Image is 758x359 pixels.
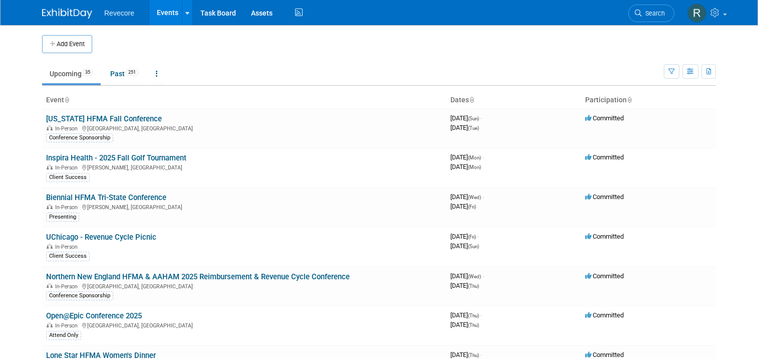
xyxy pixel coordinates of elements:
[55,283,81,290] span: In-Person
[585,311,624,319] span: Committed
[46,233,156,242] a: UChicago - Revenue Cycle Picnic
[480,351,482,358] span: -
[585,233,624,240] span: Committed
[450,124,479,131] span: [DATE]
[585,153,624,161] span: Committed
[450,321,479,328] span: [DATE]
[55,125,81,132] span: In-Person
[47,322,53,327] img: In-Person Event
[450,233,479,240] span: [DATE]
[46,203,442,211] div: [PERSON_NAME], [GEOGRAPHIC_DATA]
[46,272,350,281] a: Northern New England HFMA & AAHAM 2025 Reimbursement & Revenue Cycle Conference
[47,164,53,169] img: In-Person Event
[450,114,482,122] span: [DATE]
[46,321,442,329] div: [GEOGRAPHIC_DATA], [GEOGRAPHIC_DATA]
[46,311,142,320] a: Open@Epic Conference 2025
[468,352,479,358] span: (Thu)
[47,244,53,249] img: In-Person Event
[46,114,162,123] a: [US_STATE] HFMA Fall Conference
[55,164,81,171] span: In-Person
[468,322,479,328] span: (Thu)
[47,204,53,209] img: In-Person Event
[482,193,484,201] span: -
[55,244,81,250] span: In-Person
[450,153,484,161] span: [DATE]
[450,193,484,201] span: [DATE]
[468,274,481,279] span: (Wed)
[46,153,186,162] a: Inspira Health - 2025 Fall Golf Tournament
[46,124,442,132] div: [GEOGRAPHIC_DATA], [GEOGRAPHIC_DATA]
[468,155,481,160] span: (Mon)
[46,282,442,290] div: [GEOGRAPHIC_DATA], [GEOGRAPHIC_DATA]
[47,125,53,130] img: In-Person Event
[482,272,484,280] span: -
[585,193,624,201] span: Committed
[55,204,81,211] span: In-Person
[468,116,479,121] span: (Sun)
[468,125,479,131] span: (Tue)
[450,282,479,289] span: [DATE]
[450,351,482,358] span: [DATE]
[46,173,90,182] div: Client Success
[46,163,442,171] div: [PERSON_NAME], [GEOGRAPHIC_DATA]
[450,272,484,280] span: [DATE]
[42,35,92,53] button: Add Event
[642,10,665,17] span: Search
[628,5,674,22] a: Search
[480,311,482,319] span: -
[104,9,134,17] span: Revecore
[585,351,624,358] span: Committed
[627,96,632,104] a: Sort by Participation Type
[103,64,146,83] a: Past251
[82,69,93,76] span: 35
[585,114,624,122] span: Committed
[450,311,482,319] span: [DATE]
[42,92,446,109] th: Event
[46,193,166,202] a: Biennial HFMA Tri-State Conference
[64,96,69,104] a: Sort by Event Name
[585,272,624,280] span: Committed
[46,291,113,300] div: Conference Sponsorship
[468,234,476,240] span: (Fri)
[42,9,92,19] img: ExhibitDay
[450,163,481,170] span: [DATE]
[468,244,479,249] span: (Sun)
[480,114,482,122] span: -
[46,331,81,340] div: Attend Only
[468,283,479,289] span: (Thu)
[468,164,481,170] span: (Mon)
[450,242,479,250] span: [DATE]
[477,233,479,240] span: -
[446,92,581,109] th: Dates
[468,195,481,200] span: (Wed)
[47,283,53,288] img: In-Person Event
[482,153,484,161] span: -
[450,203,476,210] span: [DATE]
[468,204,476,210] span: (Fri)
[46,252,90,261] div: Client Success
[46,133,113,142] div: Conference Sponsorship
[42,64,101,83] a: Upcoming35
[468,313,479,318] span: (Thu)
[687,4,706,23] img: Rachael Sires
[581,92,716,109] th: Participation
[55,322,81,329] span: In-Person
[46,213,79,222] div: Presenting
[469,96,474,104] a: Sort by Start Date
[125,69,139,76] span: 251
